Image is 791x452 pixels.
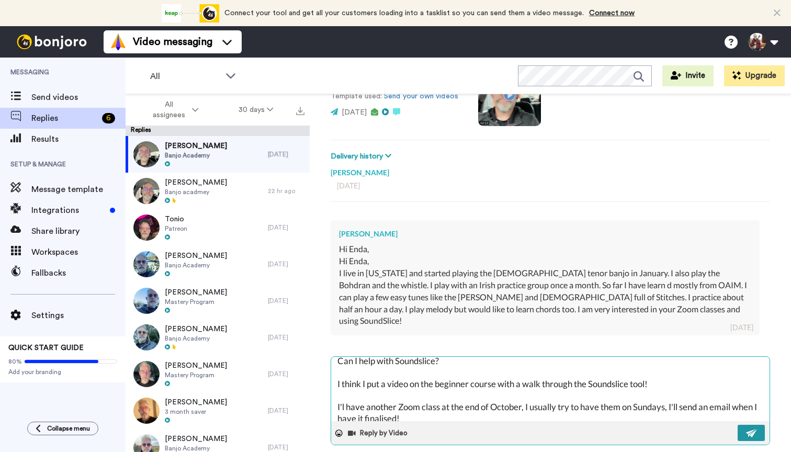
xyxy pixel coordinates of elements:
[133,398,160,424] img: 8d0f8930-841c-4a87-ae0c-8885980552c4-thumb.jpg
[31,133,126,145] span: Results
[31,309,126,322] span: Settings
[133,324,160,351] img: ddd9b41c-a550-479f-bf53-2582fca76cd4-thumb.jpg
[268,443,304,451] div: [DATE]
[31,112,98,125] span: Replies
[27,422,98,435] button: Collapse menu
[133,35,212,49] span: Video messaging
[8,344,84,352] span: QUICK START GUIDE
[337,180,764,191] div: [DATE]
[165,371,227,379] span: Mastery Program
[165,151,227,160] span: Banjo Academy
[126,246,310,282] a: [PERSON_NAME]Banjo Academy[DATE]
[133,361,160,387] img: c01d1646-0bfb-4f85-9c0d-b6461f4c9f7e-thumb.jpg
[268,187,304,195] div: 22 hr ago
[165,360,227,371] span: [PERSON_NAME]
[165,224,187,233] span: Patreon
[31,267,126,279] span: Fallbacks
[126,282,310,319] a: [PERSON_NAME]Mastery Program[DATE]
[268,333,304,342] div: [DATE]
[296,107,304,115] img: export.svg
[224,9,584,17] span: Connect your tool and get all your customers loading into a tasklist so you can send them a video...
[268,406,304,415] div: [DATE]
[165,408,227,416] span: 3 month saver
[126,356,310,392] a: [PERSON_NAME]Mastery Program[DATE]
[126,319,310,356] a: [PERSON_NAME]Banjo Academy[DATE]
[47,424,90,433] span: Collapse menu
[150,70,220,83] span: All
[133,178,160,204] img: 207f574f-ab6e-4be1-a6e0-bc459fe10c99-thumb.jpg
[331,162,770,178] div: [PERSON_NAME]
[384,93,458,100] a: Send your own videos
[8,357,22,366] span: 80%
[342,109,367,116] span: [DATE]
[133,141,160,167] img: 125b2ba6-9048-4a62-8159-980ee073fea6-thumb.jpg
[339,243,751,255] div: Hi Enda,
[165,397,227,408] span: [PERSON_NAME]
[165,141,227,151] span: [PERSON_NAME]
[13,35,91,49] img: bj-logo-header-white.svg
[31,204,106,217] span: Integrations
[268,150,304,159] div: [DATE]
[268,370,304,378] div: [DATE]
[31,183,126,196] span: Message template
[165,434,227,444] span: [PERSON_NAME]
[724,65,785,86] button: Upgrade
[268,260,304,268] div: [DATE]
[148,99,190,120] span: All assignees
[133,251,160,277] img: 69e7e444-8aa1-45f1-b2d1-cc3f299eb852-thumb.jpg
[293,102,308,118] button: Export all results that match these filters now.
[126,209,310,246] a: TonioPatreon[DATE]
[730,322,753,333] div: [DATE]
[165,298,227,306] span: Mastery Program
[165,324,227,334] span: [PERSON_NAME]
[331,151,394,162] button: Delivery history
[102,113,115,123] div: 6
[165,188,227,196] span: Banjo acadmey
[126,136,310,173] a: [PERSON_NAME]Banjo Academy[DATE]
[268,297,304,305] div: [DATE]
[331,357,770,421] textarea: Can I help with Soundslice? I think I put a video on the beginner course with a walk through the ...
[589,9,635,17] a: Connect now
[31,91,126,104] span: Send videos
[128,95,219,125] button: All assignees
[8,368,117,376] span: Add your branding
[126,173,310,209] a: [PERSON_NAME]Banjo acadmey22 hr ago
[31,246,126,258] span: Workspaces
[165,214,187,224] span: Tonio
[347,425,411,441] button: Reply by Video
[165,287,227,298] span: [PERSON_NAME]
[133,288,160,314] img: 68314f4a-0730-4856-ab44-38d02025c641-thumb.jpg
[268,223,304,232] div: [DATE]
[126,392,310,429] a: [PERSON_NAME]3 month saver[DATE]
[165,177,227,188] span: [PERSON_NAME]
[339,229,751,239] div: [PERSON_NAME]
[126,126,310,136] div: Replies
[162,4,219,22] div: animation
[31,225,126,238] span: Share library
[339,255,751,267] div: Hi Enda,
[165,251,227,261] span: [PERSON_NAME]
[110,33,127,50] img: vm-color.svg
[165,334,227,343] span: Banjo Academy
[746,429,758,437] img: send-white.svg
[133,214,160,241] img: 5a536699-0e54-4cb0-8fef-4810c36a2b36-thumb.jpg
[219,100,293,119] button: 30 days
[165,261,227,269] span: Banjo Academy
[662,65,714,86] button: Invite
[339,267,751,327] div: I live in [US_STATE] and started playing the [DEMOGRAPHIC_DATA] tenor banjo in January. I also pl...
